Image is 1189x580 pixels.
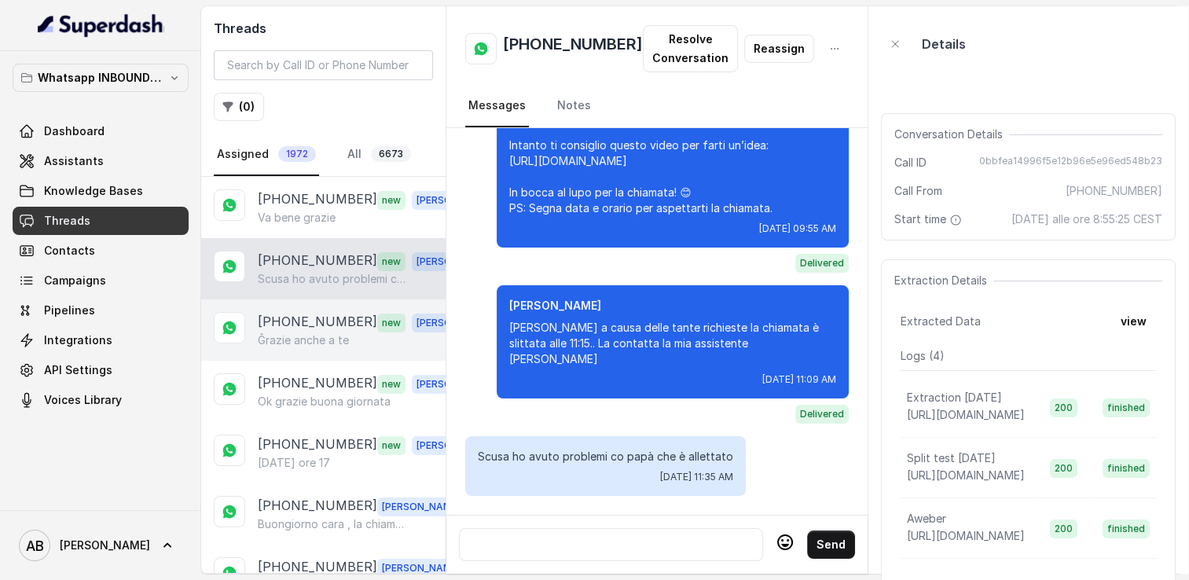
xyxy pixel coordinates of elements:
[278,146,316,162] span: 1972
[214,50,433,80] input: Search by Call ID or Phone Number
[258,189,377,210] p: [PHONE_NUMBER]
[13,177,189,205] a: Knowledge Bases
[1111,307,1156,336] button: view
[554,85,594,127] a: Notes
[44,392,122,408] span: Voices Library
[258,496,377,516] p: [PHONE_NUMBER]
[503,33,643,64] h2: [PHONE_NUMBER]
[377,252,406,271] span: new
[412,314,500,332] span: [PERSON_NAME]
[1103,459,1150,478] span: finished
[44,183,143,199] span: Knowledge Bases
[377,559,465,578] span: [PERSON_NAME]
[38,68,163,87] p: Whatsapp INBOUND Workspace
[13,523,189,567] a: [PERSON_NAME]
[412,191,500,210] span: [PERSON_NAME]
[509,43,836,216] p: Perfetto, ti prenoto per [DATE] [DATE] 10:40! Ti confermo che la chiamata è gratuita e senza impe...
[660,471,733,483] span: [DATE] 11:35 AM
[509,298,836,314] p: [PERSON_NAME]
[371,146,411,162] span: 6673
[759,222,836,235] span: [DATE] 09:55 AM
[1103,519,1150,538] span: finished
[762,373,836,386] span: [DATE] 11:09 AM
[377,314,406,332] span: new
[807,530,855,559] button: Send
[377,436,406,455] span: new
[907,390,1002,406] p: Extraction [DATE]
[894,127,1009,142] span: Conversation Details
[744,35,814,63] button: Reassign
[258,251,377,271] p: [PHONE_NUMBER]
[344,134,414,176] a: All6673
[258,312,377,332] p: [PHONE_NUMBER]
[465,85,529,127] a: Messages
[979,155,1162,171] span: 0bbfea14996f5e12b96e5e96ed548b23
[894,183,942,199] span: Call From
[795,405,849,424] span: Delivered
[44,123,105,139] span: Dashboard
[258,394,391,409] p: Ok grazie buona giornata
[922,35,966,53] p: Details
[44,243,95,259] span: Contacts
[1103,398,1150,417] span: finished
[377,375,406,394] span: new
[1050,459,1077,478] span: 200
[214,134,433,176] nav: Tabs
[795,254,849,273] span: Delivered
[901,348,1156,364] p: Logs ( 4 )
[907,511,946,527] p: Aweber
[258,210,336,226] p: Va bene grazie
[1011,211,1162,227] span: [DATE] alle ore 8:55:25 CEST
[478,449,733,464] p: Scusa ho avuto problemi co papà che è allettato
[13,386,189,414] a: Voices Library
[907,450,996,466] p: Split test [DATE]
[894,273,993,288] span: Extraction Details
[412,375,500,394] span: [PERSON_NAME]
[894,211,965,227] span: Start time
[13,64,189,92] button: Whatsapp INBOUND Workspace
[509,320,836,367] p: [PERSON_NAME] a causa delle tante richieste la chiamata è slittata alle 11:15.. La contatta la mi...
[465,85,849,127] nav: Tabs
[907,529,1025,542] span: [URL][DOMAIN_NAME]
[26,538,44,554] text: AB
[1050,398,1077,417] span: 200
[44,332,112,348] span: Integrations
[214,93,264,121] button: (0)
[901,314,981,329] span: Extracted Data
[13,326,189,354] a: Integrations
[258,516,409,532] p: Buongiorno cara , la chiamata risulta essere prenotata per quest'[DATE] alle ore 17:20 .. Mi scus...
[377,497,465,516] span: [PERSON_NAME]
[44,303,95,318] span: Pipelines
[258,332,349,348] p: Ĝrazie anche a te
[13,147,189,175] a: Assistants
[44,273,106,288] span: Campaigns
[412,436,500,455] span: [PERSON_NAME]
[258,557,377,578] p: [PHONE_NUMBER]
[258,373,377,394] p: [PHONE_NUMBER]
[13,237,189,265] a: Contacts
[258,455,330,471] p: [DATE] ore 17
[13,296,189,325] a: Pipelines
[44,213,90,229] span: Threads
[13,207,189,235] a: Threads
[258,435,377,455] p: [PHONE_NUMBER]
[44,153,104,169] span: Assistants
[44,362,112,378] span: API Settings
[1066,183,1162,199] span: [PHONE_NUMBER]
[60,538,150,553] span: [PERSON_NAME]
[907,468,1025,482] span: [URL][DOMAIN_NAME]
[1050,519,1077,538] span: 200
[13,117,189,145] a: Dashboard
[214,134,319,176] a: Assigned1972
[894,155,927,171] span: Call ID
[377,191,406,210] span: new
[412,252,500,271] span: [PERSON_NAME]
[258,271,409,287] p: Scusa ho avuto problemi co papà che è allettato
[13,266,189,295] a: Campaigns
[13,356,189,384] a: API Settings
[643,25,738,72] button: Resolve Conversation
[907,408,1025,421] span: [URL][DOMAIN_NAME]
[214,19,433,38] h2: Threads
[38,13,164,38] img: light.svg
